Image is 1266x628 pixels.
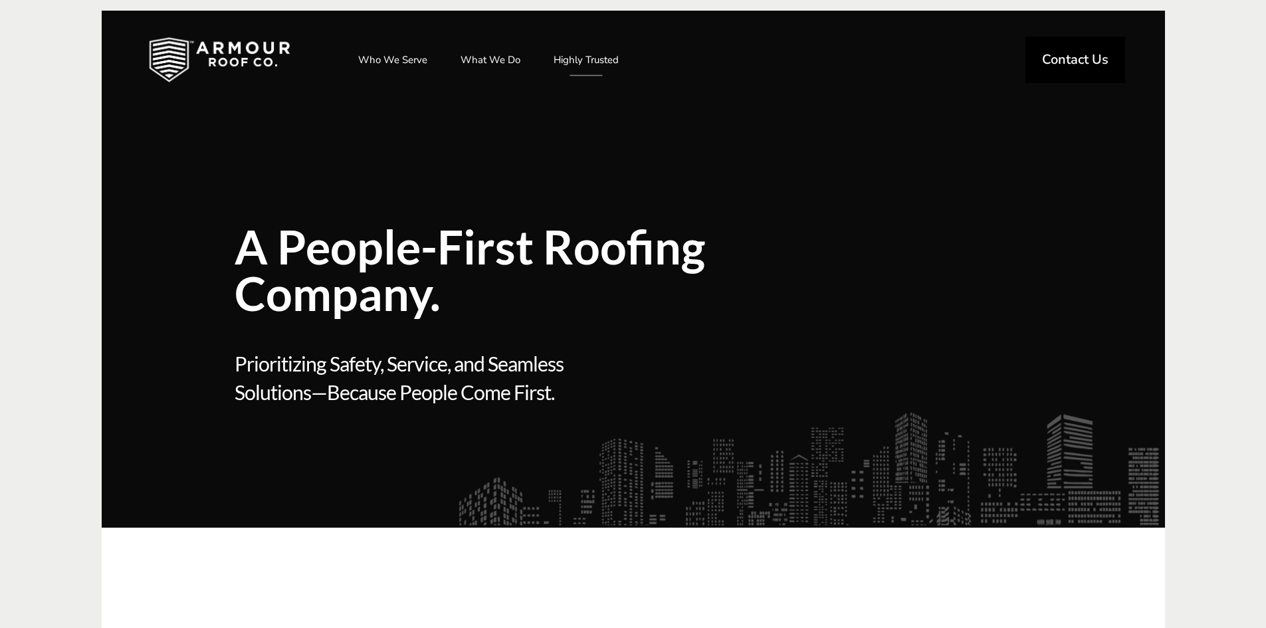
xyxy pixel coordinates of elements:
[128,27,311,93] img: Industrial and Commercial Roofing Company | Armour Roof Co.
[1042,53,1108,66] span: Contact Us
[540,43,632,76] a: Highly Trusted
[235,350,629,474] span: Prioritizing Safety, Service, and Seamless Solutions—Because People Come First.
[1025,37,1125,83] a: Contact Us
[345,43,441,76] a: Who We Serve
[235,223,826,316] span: A People-First Roofing Company.
[447,43,534,76] a: What We Do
